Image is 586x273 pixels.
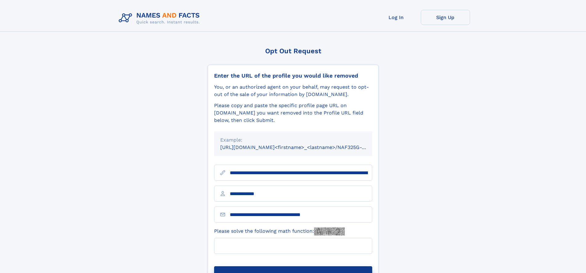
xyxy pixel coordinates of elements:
[220,136,366,144] div: Example:
[220,144,384,150] small: [URL][DOMAIN_NAME]<firstname>_<lastname>/NAF325G-xxxxxxxx
[208,47,379,55] div: Opt Out Request
[214,72,372,79] div: Enter the URL of the profile you would like removed
[372,10,421,25] a: Log In
[421,10,470,25] a: Sign Up
[214,102,372,124] div: Please copy and paste the specific profile page URL on [DOMAIN_NAME] you want removed into the Pr...
[214,83,372,98] div: You, or an authorized agent on your behalf, may request to opt-out of the sale of your informatio...
[214,227,345,235] label: Please solve the following math function:
[116,10,205,26] img: Logo Names and Facts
